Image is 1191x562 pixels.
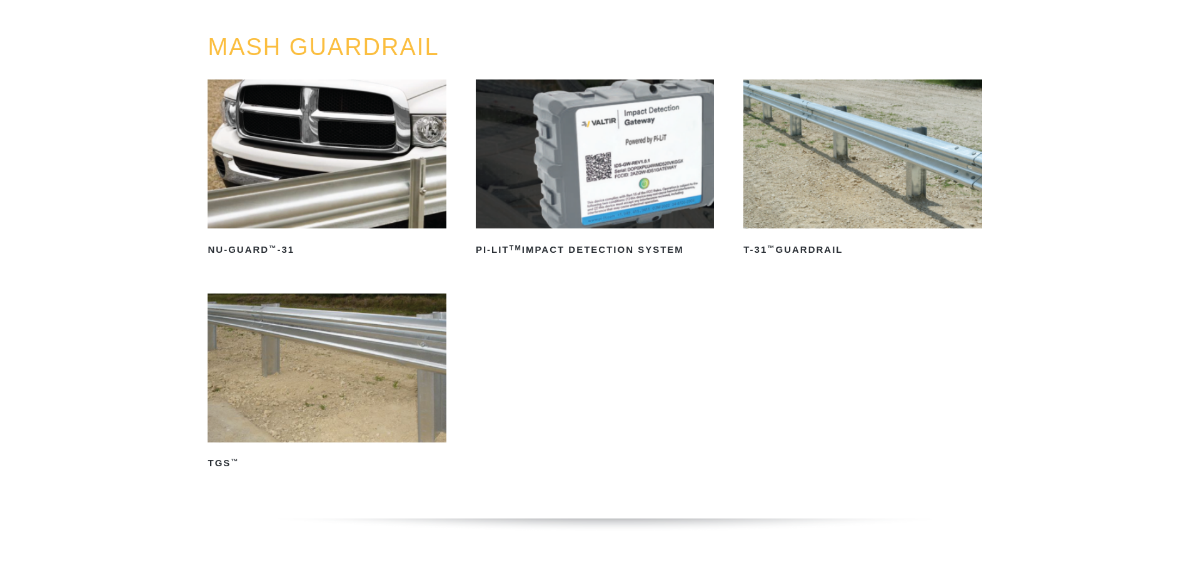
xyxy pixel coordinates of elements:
[208,240,446,260] h2: NU-GUARD -31
[743,240,982,260] h2: T-31 Guardrail
[476,240,714,260] h2: PI-LIT Impact Detection System
[476,79,714,260] a: PI-LITTMImpact Detection System
[208,34,439,60] a: MASH GUARDRAIL
[510,244,522,252] sup: TM
[231,457,239,465] sup: ™
[208,454,446,474] h2: TGS
[767,244,775,252] sup: ™
[208,294,446,474] a: TGS™
[269,244,277,252] sup: ™
[743,79,982,260] a: T-31™Guardrail
[208,79,446,260] a: NU-GUARD™-31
